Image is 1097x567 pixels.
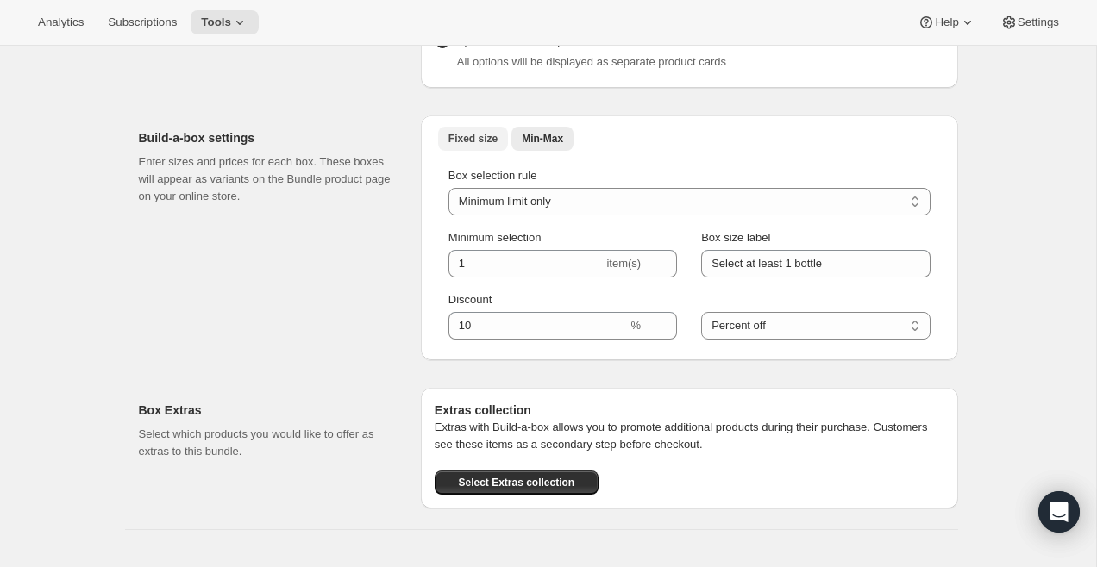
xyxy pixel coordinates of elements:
button: Subscriptions [97,10,187,34]
span: Box selection rule [448,169,537,182]
h6: Extras collection [435,402,944,419]
span: Discount [448,293,492,306]
p: Extras with Build-a-box allows you to promote additional products during their purchase. Customer... [435,419,944,453]
p: Select which products you would like to offer as extras to this bundle. [139,426,393,460]
button: Tools [191,10,259,34]
h2: Build-a-box settings [139,129,393,146]
span: All options will be displayed as separate product cards [457,55,726,68]
p: Enter sizes and prices for each box. These boxes will appear as variants on the Bundle product pa... [139,153,393,205]
span: Box size label [701,231,770,244]
span: Help [935,16,958,29]
button: Settings [990,10,1069,34]
button: Select Extras collection [435,470,599,495]
span: item(s) [606,257,641,270]
span: Analytics [38,16,84,29]
h2: Box Extras [139,402,393,419]
span: % [631,319,642,332]
button: Help [907,10,986,34]
span: Settings [1018,16,1059,29]
span: Fixed size [448,132,498,146]
div: Open Intercom Messenger [1038,491,1080,533]
span: Select Extras collection [458,476,574,489]
span: Min-Max [522,132,563,146]
span: Minimum selection [448,231,542,244]
button: Analytics [28,10,94,34]
span: Subscriptions [108,16,177,29]
span: Tools [201,16,231,29]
